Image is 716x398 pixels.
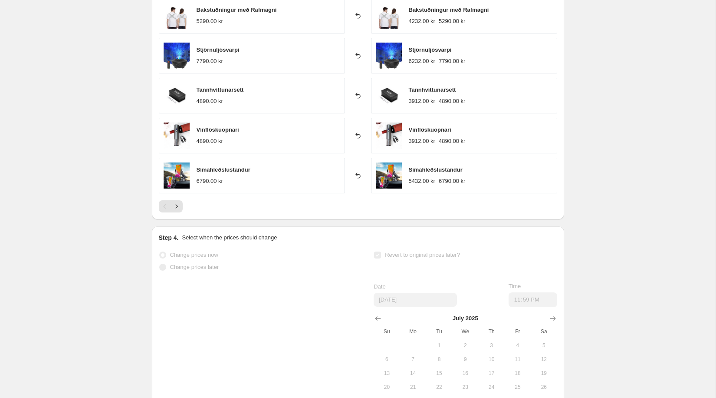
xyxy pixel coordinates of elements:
[456,328,475,335] span: We
[170,264,219,270] span: Change prices later
[452,325,478,338] th: Wednesday
[197,97,223,106] div: 4890.00 kr
[197,177,223,186] div: 6790.00 kr
[164,83,190,109] img: Untitleddesign-2022-08-31T114250.479_80x.png
[505,352,531,366] button: Friday July 11 2025
[404,384,423,391] span: 21
[508,384,527,391] span: 25
[508,342,527,349] span: 4
[164,163,190,189] img: 61DDTcyJVLL._AC_SL1000_80x.jpg
[409,57,435,66] div: 6232.00 kr
[482,342,501,349] span: 3
[376,3,402,29] img: Untitleddesign-2022-02-16T162739.693_80x.png
[197,17,223,26] div: 5290.00 kr
[456,342,475,349] span: 2
[426,325,452,338] th: Tuesday
[376,43,402,69] img: 81qtdDcrHlL._AC_SL1500_80x.jpg
[430,328,449,335] span: Tu
[197,57,223,66] div: 7790.00 kr
[377,370,396,377] span: 13
[426,380,452,394] button: Tuesday July 22 2025
[482,356,501,363] span: 10
[452,380,478,394] button: Wednesday July 23 2025
[159,233,179,242] h2: Step 4.
[409,7,489,13] span: Bakstuðningur með Rafmagni
[409,17,435,26] div: 4232.00 kr
[377,384,396,391] span: 20
[197,86,244,93] span: Tannhvíttunarsett
[404,370,423,377] span: 14
[482,384,501,391] span: 24
[426,352,452,366] button: Tuesday July 8 2025
[409,126,451,133] span: Vínflöskuopnari
[531,352,557,366] button: Saturday July 12 2025
[374,283,385,290] span: Date
[197,7,277,13] span: Bakstuðningur með Rafmagni
[456,356,475,363] span: 9
[409,86,456,93] span: Tannhvíttunarsett
[452,338,478,352] button: Wednesday July 2 2025
[482,328,501,335] span: Th
[197,166,250,173] span: Símahleðslustandur
[531,380,557,394] button: Saturday July 26 2025
[508,356,527,363] span: 11
[430,370,449,377] span: 15
[509,292,557,307] input: 12:00
[478,352,504,366] button: Thursday July 10 2025
[164,43,190,69] img: 81qtdDcrHlL._AC_SL1500_80x.jpg
[478,380,504,394] button: Thursday July 24 2025
[197,46,240,53] span: Stjörnuljósvarpi
[534,328,553,335] span: Sa
[170,252,218,258] span: Change prices now
[426,366,452,380] button: Tuesday July 15 2025
[409,166,463,173] span: Símahleðslustandur
[372,312,384,325] button: Show previous month, June 2025
[508,328,527,335] span: Fr
[377,328,396,335] span: Su
[197,137,223,146] div: 4890.00 kr
[197,126,239,133] span: Vínflöskuopnari
[374,352,400,366] button: Sunday July 6 2025
[534,384,553,391] span: 26
[400,325,426,338] th: Monday
[505,338,531,352] button: Friday July 4 2025
[159,200,183,212] nav: Pagination
[409,46,452,53] span: Stjörnuljósvarpi
[374,366,400,380] button: Sunday July 13 2025
[478,338,504,352] button: Thursday July 3 2025
[478,366,504,380] button: Thursday July 17 2025
[182,233,277,242] p: Select when the prices should change
[531,338,557,352] button: Saturday July 5 2025
[400,352,426,366] button: Monday July 7 2025
[164,3,190,29] img: Untitleddesign-2022-02-16T162739.693_80x.png
[374,293,457,307] input: 8/13/2025
[430,384,449,391] span: 22
[509,283,521,289] span: Time
[376,123,402,149] img: Untitleddesign-2024-10-24T174545.366_80x.png
[534,356,553,363] span: 12
[547,312,559,325] button: Show next month, August 2025
[478,325,504,338] th: Thursday
[505,380,531,394] button: Friday July 25 2025
[374,325,400,338] th: Sunday
[385,252,460,258] span: Revert to original prices later?
[531,325,557,338] th: Saturday
[409,97,435,106] div: 3912.00 kr
[164,123,190,149] img: Untitleddesign-2024-10-24T174545.366_80x.png
[439,57,465,66] strike: 7790.00 kr
[409,137,435,146] div: 3912.00 kr
[409,177,435,186] div: 5432.00 kr
[376,163,402,189] img: 61DDTcyJVLL._AC_SL1000_80x.jpg
[426,338,452,352] button: Tuesday July 1 2025
[482,370,501,377] span: 17
[171,200,183,212] button: Next
[534,370,553,377] span: 19
[534,342,553,349] span: 5
[374,380,400,394] button: Sunday July 20 2025
[439,97,465,106] strike: 4890.00 kr
[531,366,557,380] button: Saturday July 19 2025
[452,352,478,366] button: Wednesday July 9 2025
[456,384,475,391] span: 23
[505,366,531,380] button: Friday July 18 2025
[377,356,396,363] span: 6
